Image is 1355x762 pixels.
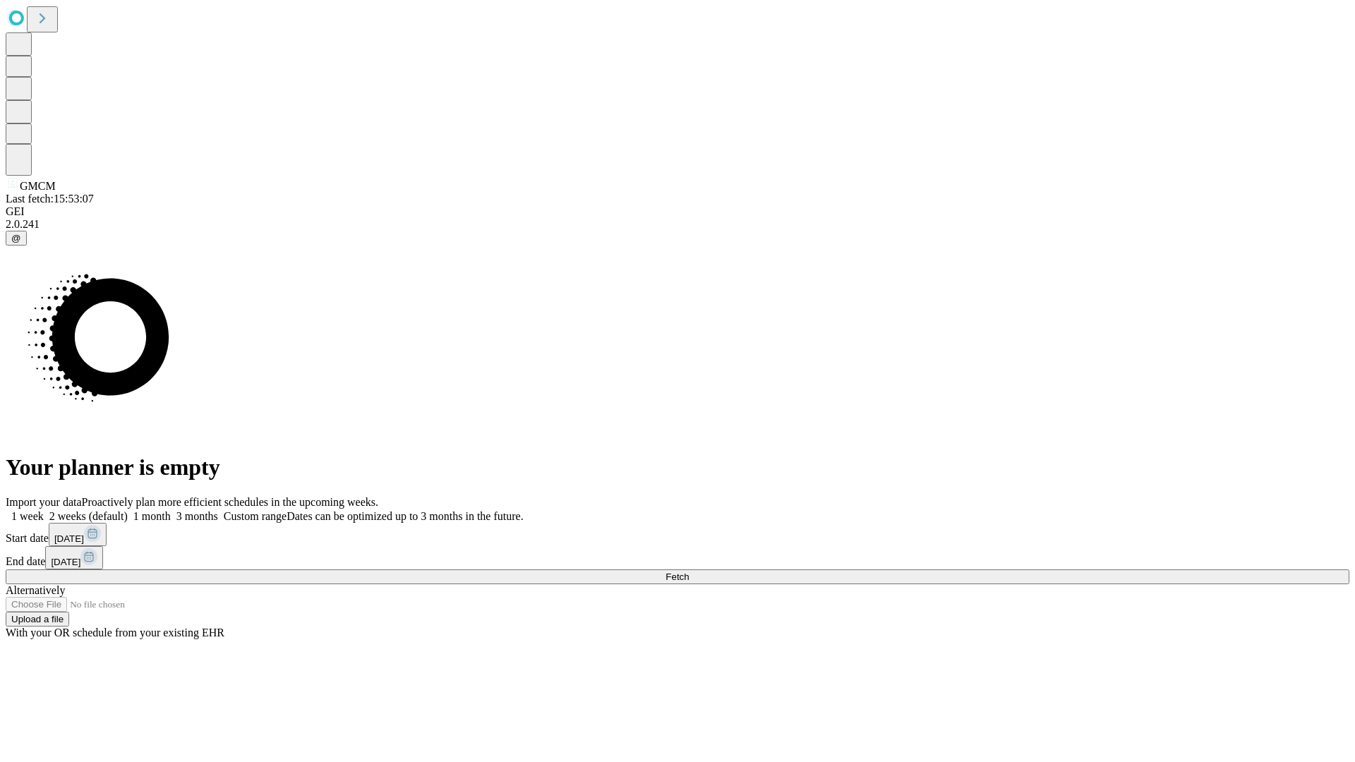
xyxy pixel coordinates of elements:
[51,557,80,567] span: [DATE]
[6,523,1349,546] div: Start date
[287,510,523,522] span: Dates can be optimized up to 3 months in the future.
[11,233,21,243] span: @
[176,510,218,522] span: 3 months
[6,612,69,627] button: Upload a file
[6,205,1349,218] div: GEI
[6,193,94,205] span: Last fetch: 15:53:07
[49,510,128,522] span: 2 weeks (default)
[6,584,65,596] span: Alternatively
[6,569,1349,584] button: Fetch
[45,546,103,569] button: [DATE]
[6,454,1349,480] h1: Your planner is empty
[54,533,84,544] span: [DATE]
[6,627,224,639] span: With your OR schedule from your existing EHR
[133,510,171,522] span: 1 month
[224,510,287,522] span: Custom range
[666,571,689,582] span: Fetch
[11,510,44,522] span: 1 week
[6,218,1349,231] div: 2.0.241
[6,231,27,246] button: @
[49,523,107,546] button: [DATE]
[20,180,56,192] span: GMCM
[82,496,378,508] span: Proactively plan more efficient schedules in the upcoming weeks.
[6,496,82,508] span: Import your data
[6,546,1349,569] div: End date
